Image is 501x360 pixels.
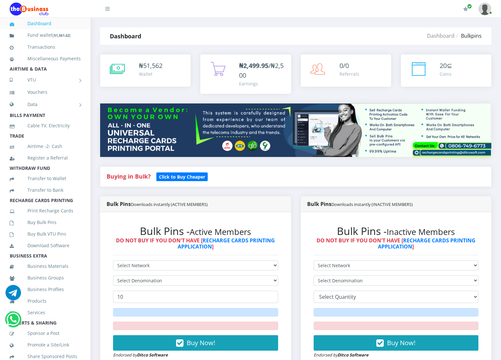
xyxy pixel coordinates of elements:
[10,28,81,43] a: Fund wallet[51,561.62]
[301,54,391,87] a: 0/0 Referrals
[317,237,475,250] strong: DO NOT BUY IF YOU DON'T HAVE [ ]
[10,270,81,285] a: Business Groups
[10,72,81,88] a: VTU
[113,352,168,358] small: Endorsed by
[10,118,81,133] a: Cable TV, Electricity
[6,316,20,327] a: Chat for support
[100,54,191,87] a: ₦51,562 Wallet
[10,183,81,198] a: Transfer to Bank
[131,201,208,207] small: Downloads instantly (ACTIVE MEMBERS)
[10,259,81,274] a: Business Materials
[440,61,447,70] span: 20
[156,172,208,180] a: Click to Buy Cheaper
[139,61,162,71] div: ₦
[314,335,479,351] button: Buy Now!
[239,61,268,70] b: ₦2,499.95
[10,139,81,154] a: Airtime -2- Cash
[10,305,81,320] a: Services
[463,6,468,12] i: Renew/Upgrade Subscription
[239,61,284,80] span: /₦2,500
[113,335,278,351] button: Buy Now!
[5,290,21,300] a: Chat for support
[440,71,452,77] div: Coins
[10,215,81,230] a: Buy Bulk Pins
[10,51,81,66] a: Miscellaneous Payments
[10,282,81,297] a: Business Profiles
[10,238,81,253] a: Download Software
[10,96,81,112] a: Data
[143,61,162,70] span: 51,562
[100,103,491,157] img: multitenant_rcp.png
[339,71,359,77] div: Referrals
[467,4,472,9] span: Renew/Upgrade Subscription
[139,71,162,77] div: Wallet
[113,291,278,303] input: Enter Quantity
[107,200,208,208] strong: Bulk Pins
[378,237,475,250] a: RECHARGE CARDS PRINTING APPLICATION
[107,172,151,180] strong: Buying in Bulk?
[478,3,491,15] img: User
[387,338,415,347] span: Buy Now!
[53,33,71,38] small: [ ]
[454,32,482,40] li: Bulkpins
[10,171,81,186] a: Transfer to Wallet
[339,61,349,70] span: 0/0
[10,85,81,100] a: Vouchers
[113,225,278,237] h2: Bulk Pins -
[187,338,215,347] span: Buy Now!
[387,226,455,238] small: Inactive Members
[10,337,81,352] a: Promote a Site/Link
[331,201,413,207] small: Downloads instantly (INACTIVE MEMBERS)
[116,237,275,250] strong: DO NOT BUY IF YOU DON'T HAVE [ ]
[110,32,141,40] strong: Dashboard
[10,294,81,308] a: Products
[10,203,81,218] a: Print Recharge Cards
[200,54,291,94] a: ₦2,499.95/₦2,500 Earnings
[10,227,81,241] a: Buy Bulk VTU Pins
[440,61,452,71] div: ⊆
[427,32,454,39] a: Dashboard
[190,226,251,238] small: Active Members
[10,40,81,54] a: Transactions
[239,80,284,87] div: Earnings
[178,237,275,250] a: RECHARGE CARDS PRINTING APPLICATION
[10,3,48,15] img: Logo
[338,352,369,358] strong: Ditco Software
[10,16,81,31] a: Dashboard
[307,200,413,208] strong: Bulk Pins
[10,326,81,341] a: Sponsor a Post
[159,174,205,180] b: Click to Buy Cheaper
[137,352,168,358] strong: Ditco Software
[314,225,479,237] h2: Bulk Pins -
[54,33,69,38] b: 51,561.62
[10,151,81,165] a: Register a Referral
[314,352,369,358] small: Endorsed by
